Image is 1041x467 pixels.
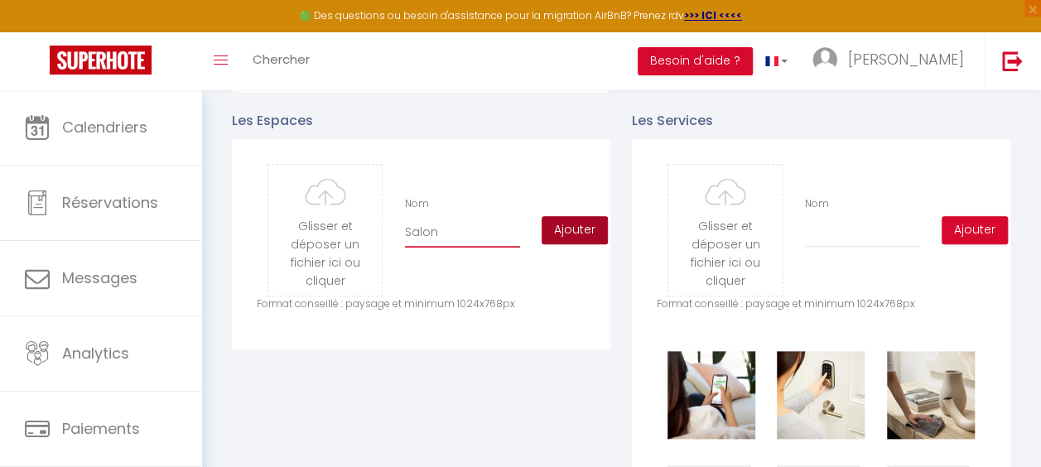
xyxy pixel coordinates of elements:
[62,343,129,363] span: Analytics
[62,117,147,137] span: Calendriers
[232,110,610,131] p: Les Espaces
[62,267,137,288] span: Messages
[62,418,140,439] span: Paiements
[638,47,753,75] button: Besoin d'aide ?
[848,49,964,70] span: [PERSON_NAME]
[253,51,310,68] span: Chercher
[1002,51,1023,71] img: logout
[942,216,1008,244] button: Ajouter
[257,296,586,312] p: Format conseillé : paysage et minimum 1024x768px
[812,47,837,72] img: ...
[657,296,986,312] p: Format conseillé : paysage et minimum 1024x768px
[800,32,985,90] a: ... [PERSON_NAME]
[632,110,1010,131] p: Les Services
[405,196,429,212] label: Nom
[684,8,742,22] a: >>> ICI <<<<
[542,216,608,244] button: Ajouter
[62,192,158,213] span: Réservations
[50,46,152,75] img: Super Booking
[805,196,829,212] label: Nom
[240,32,322,90] a: Chercher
